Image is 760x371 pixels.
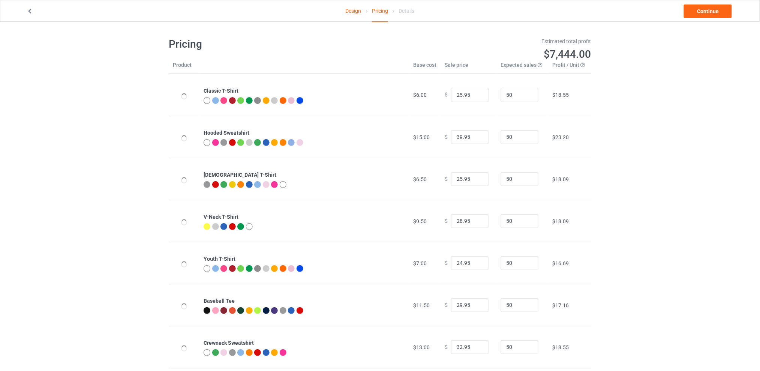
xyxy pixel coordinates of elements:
[409,61,441,74] th: Base cost
[413,218,427,224] span: $9.50
[372,0,388,22] div: Pricing
[169,38,375,51] h1: Pricing
[413,134,430,140] span: $15.00
[413,260,427,266] span: $7.00
[445,302,448,308] span: $
[497,61,549,74] th: Expected sales
[413,302,430,308] span: $11.50
[413,176,427,182] span: $6.50
[413,92,427,98] span: $6.00
[413,344,430,350] span: $13.00
[445,176,448,182] span: $
[549,61,591,74] th: Profit / Unit
[204,88,238,94] b: Classic T-Shirt
[254,97,261,104] img: heather_texture.png
[445,134,448,140] span: $
[441,61,497,74] th: Sale price
[553,92,569,98] span: $18.55
[553,176,569,182] span: $18.09
[445,260,448,266] span: $
[204,256,235,262] b: Youth T-Shirt
[553,260,569,266] span: $16.69
[204,340,254,346] b: Crewneck Sweatshirt
[346,0,361,21] a: Design
[280,307,286,314] img: heather_texture.png
[385,38,592,45] div: Estimated total profit
[553,344,569,350] span: $18.55
[553,134,569,140] span: $23.20
[204,298,235,304] b: Baseball Tee
[684,5,732,18] a: Continue
[445,218,448,224] span: $
[399,0,414,21] div: Details
[544,48,591,60] span: $7,444.00
[553,302,569,308] span: $17.16
[445,344,448,350] span: $
[204,130,249,136] b: Hooded Sweatshirt
[204,214,238,220] b: V-Neck T-Shirt
[204,172,276,178] b: [DEMOGRAPHIC_DATA] T-Shirt
[169,61,199,74] th: Product
[445,92,448,98] span: $
[254,265,261,272] img: heather_texture.png
[553,218,569,224] span: $18.09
